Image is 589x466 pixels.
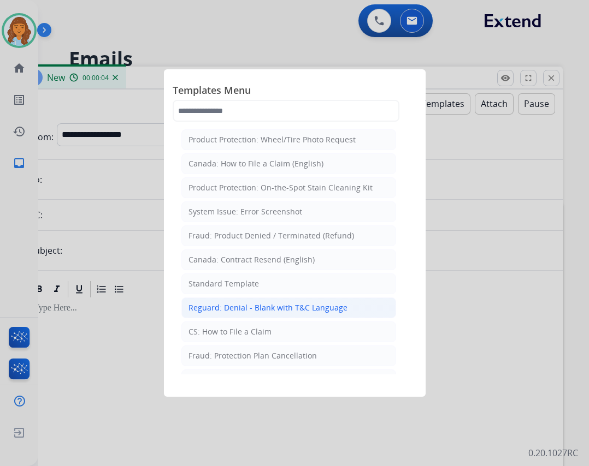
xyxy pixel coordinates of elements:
div: Reguard: Denial - Blank with T&C Language [189,302,347,313]
div: System Issue: Error Screenshot [189,206,302,217]
div: Product Protection: Wheel/Tire Photo Request [189,134,356,145]
div: Standard Template [189,278,259,289]
div: Fraud: Protection Plan Cancellation [189,350,317,361]
div: Canada: How to File a Claim (English) [189,158,323,169]
div: CS: How to File a Claim [189,326,272,337]
div: Canada: Contract Resend (English) [189,254,315,265]
div: Fraud: Product Denied / Terminated (Refund) [189,230,354,241]
span: Templates Menu [173,82,417,100]
div: Product Protection: On-the-Spot Stain Cleaning Kit [189,182,373,193]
